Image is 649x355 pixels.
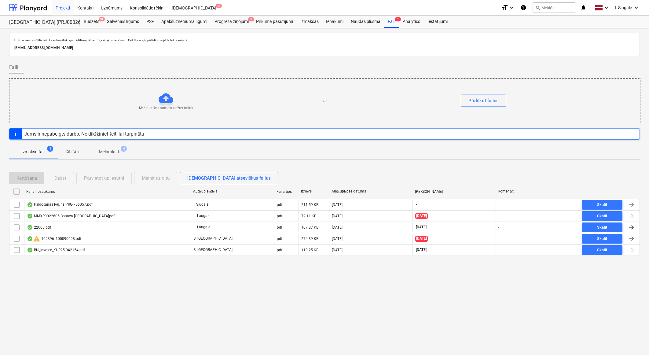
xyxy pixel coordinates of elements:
div: OCR pabeigts [27,214,33,219]
a: Apakšuzņēmuma līgumi [158,16,211,28]
button: Skatīt [582,211,622,221]
div: pdf [277,203,282,207]
div: Pārdošanas Rēķins PRG-756057.pdf [27,202,93,207]
div: [DATE] [332,214,343,218]
p: [EMAIL_ADDRESS][DOMAIN_NAME] [14,45,635,51]
span: search [535,5,540,10]
p: vai [323,98,327,103]
div: [DATE] [332,237,343,241]
a: Faili1 [384,16,399,28]
span: 4 [121,146,127,152]
div: [DATE] [332,225,343,230]
div: komentēt [498,189,577,194]
div: [GEOGRAPHIC_DATA] (PRJ0002627, K-1 un K-2(2.kārta) 2601960 [9,19,73,26]
div: 274.89 KB [301,237,318,241]
p: Uz šo adresi nosūtītie faili tiks automātiski apstrādāti un pārbaudīti, vai tajos nav vīrusu. Fai... [14,38,635,42]
i: keyboard_arrow_down [603,4,610,11]
a: Budžets9+ [80,16,103,28]
div: Faili [384,16,399,28]
span: 1 [395,17,401,21]
p: B. [GEOGRAPHIC_DATA] [193,236,233,241]
div: Faila nosaukums [26,189,188,194]
i: keyboard_arrow_down [508,4,515,11]
div: Faila tips [277,189,296,194]
span: [DATE] [415,213,428,219]
button: Skatīt [582,245,622,255]
span: 1 [47,146,53,152]
a: PSF [143,16,158,28]
div: Skatīt [597,213,607,220]
a: Pirkuma pasūtījumi [252,16,297,28]
div: MMXR0022605 Bonava [GEOGRAPHIC_DATA]pdf [27,214,115,219]
div: Pārlūkot failus [468,97,499,105]
div: OCR pabeigts [27,236,33,241]
p: I. Siugale [193,202,208,207]
div: Chat Widget [618,326,649,355]
button: Skatīt [582,200,622,210]
div: [DEMOGRAPHIC_DATA] atsevišķus failus [187,174,271,182]
div: Budžets [80,16,103,28]
div: pdf [277,237,282,241]
div: Mēģiniet šeit nomest dažus failusvaiPārlūkot failus [9,78,640,123]
div: [PERSON_NAME] [415,189,493,194]
span: 3 [216,4,222,8]
div: Skatīt [597,235,607,242]
div: - [498,225,499,230]
div: pdf [277,214,282,218]
a: Ienākumi [322,16,347,28]
div: [DATE] [332,248,343,252]
a: Progresa ziņojumi2 [211,16,252,28]
i: format_size [501,4,508,11]
button: Skatīt [582,222,622,232]
span: [DATE] [415,225,427,230]
div: 119.25 KB [301,248,318,252]
div: OCR pabeigts [27,202,33,207]
i: keyboard_arrow_down [632,4,640,11]
button: Meklēt [533,2,575,13]
span: 9+ [99,17,105,21]
p: L. Laugale [193,225,210,230]
p: L. Laugale [193,213,210,219]
div: 211.59 KB [301,203,318,207]
div: Augšupielādēja [193,189,272,194]
div: - [498,214,499,218]
a: Iestatījumi [424,16,451,28]
p: Izmaksu faili [21,149,45,155]
span: - [415,202,418,207]
div: OCR pabeigts [27,225,33,230]
span: I. Siugale [615,5,632,10]
div: Galvenais līgums [103,16,143,28]
div: pdf [277,248,282,252]
p: B. [GEOGRAPHIC_DATA] [193,247,233,252]
div: Skatīt [597,201,607,208]
a: Analytics [399,16,424,28]
div: Skatīt [597,247,607,254]
div: pdf [277,225,282,230]
div: - [498,203,499,207]
button: Skatīt [582,234,622,244]
div: Jums ir nepabeigts darbs. Noklikšķiniet šeit, lai turpinātu [24,131,144,137]
div: 72.11 KB [301,214,316,218]
span: [DATE] [415,236,428,241]
div: [DATE] [332,203,343,207]
div: BN_invoice_KUR25-042154.pdf [27,248,85,252]
div: Progresa ziņojumi [211,16,252,28]
div: OCR pabeigts [27,248,33,252]
div: 107.87 KB [301,225,318,230]
div: Izmērs [301,189,327,194]
button: [DEMOGRAPHIC_DATA] atsevišķus failus [180,172,278,184]
p: Mēģiniet šeit nomest dažus failus [139,106,193,111]
p: Melnraksti [99,149,119,155]
div: Izmaksas [297,16,322,28]
i: Zināšanu pamats [520,4,526,11]
span: [DATE] [415,247,427,252]
div: 22006.pdf [27,225,51,230]
i: notifications [580,4,586,11]
div: Naudas plūsma [347,16,384,28]
div: - [498,237,499,241]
